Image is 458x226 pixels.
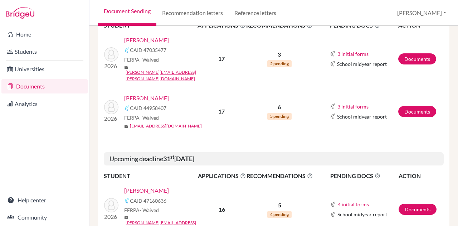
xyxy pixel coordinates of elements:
[1,44,88,59] a: Students
[219,206,225,213] b: 16
[140,207,159,213] span: - Waived
[130,123,202,129] a: [EMAIL_ADDRESS][DOMAIN_NAME]
[124,216,128,220] span: mail
[130,46,166,54] span: CAID 47035477
[330,172,398,180] span: PENDING DOCS
[140,115,159,121] span: - Waived
[330,61,336,67] img: Common App logo
[337,113,387,120] span: School midyear report
[330,114,336,119] img: Common App logo
[124,47,130,53] img: Common App logo
[1,79,88,93] a: Documents
[6,7,34,19] img: Bridge-U
[267,113,292,120] span: 5 pending
[124,186,169,195] a: [PERSON_NAME]
[124,114,159,121] span: FERPA
[198,172,246,180] span: APPLICATIONS
[1,210,88,225] a: Community
[330,212,336,217] img: Common App logo
[337,102,369,111] button: 3 initial forms
[330,202,336,207] img: Common App logo
[104,171,198,181] th: STUDENT
[104,62,118,70] p: 2026
[267,60,292,67] span: 2 pending
[1,193,88,207] a: Help center
[124,198,130,203] img: Common App logo
[104,100,118,114] img: Varde, Athena
[163,155,194,163] b: 31 [DATE]
[337,200,369,208] button: 4 initial forms
[124,124,128,129] span: mail
[398,53,436,64] a: Documents
[104,47,118,62] img: Atzbach, Amelia
[394,6,449,20] button: [PERSON_NAME]
[267,211,292,218] span: 4 pending
[1,97,88,111] a: Analytics
[247,172,313,180] span: RECOMMENDATIONS
[398,171,444,181] th: ACTION
[1,27,88,42] a: Home
[246,50,312,59] p: 3
[130,197,166,205] span: CAID 47160636
[1,62,88,76] a: Universities
[399,204,437,215] a: Documents
[124,36,169,44] a: [PERSON_NAME]
[170,154,174,160] sup: st
[330,51,336,57] img: Common App logo
[246,103,312,111] p: 6
[337,60,387,68] span: School midyear report
[104,152,444,166] h5: Upcoming deadline
[124,65,128,69] span: mail
[104,198,118,212] img: Alwani, Krish
[247,201,313,210] p: 5
[140,57,159,63] span: - Waived
[104,114,118,123] p: 2026
[337,50,369,58] button: 3 initial forms
[337,211,387,218] span: School midyear report
[104,212,118,221] p: 2026
[124,105,130,111] img: Common App logo
[330,104,336,109] img: Common App logo
[124,94,169,102] a: [PERSON_NAME]
[126,69,202,82] a: [PERSON_NAME][EMAIL_ADDRESS][PERSON_NAME][DOMAIN_NAME]
[124,56,159,63] span: FERPA
[218,55,225,62] b: 17
[218,108,225,115] b: 17
[130,104,166,112] span: CAID 44958407
[124,206,159,214] span: FERPA
[398,106,436,117] a: Documents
